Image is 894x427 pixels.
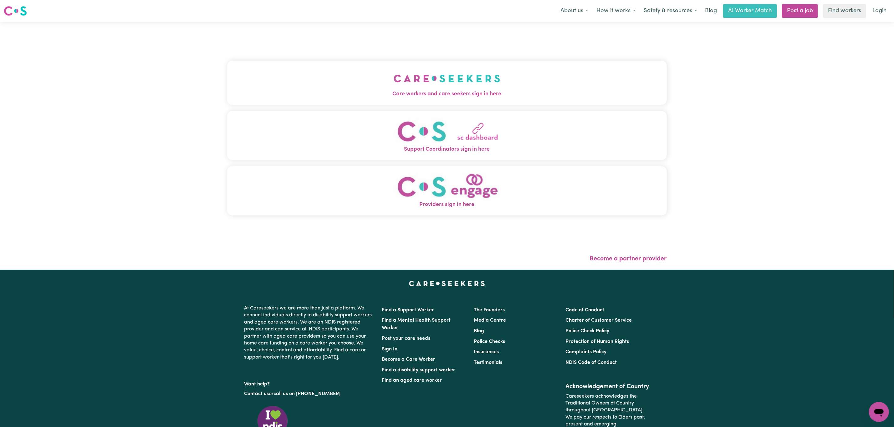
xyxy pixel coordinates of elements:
[565,318,632,323] a: Charter of Customer Service
[565,308,604,313] a: Code of Conduct
[474,318,506,323] a: Media Centre
[227,90,667,98] span: Care workers and care seekers sign in here
[382,347,398,352] a: Sign In
[382,308,434,313] a: Find a Support Worker
[592,4,640,18] button: How it works
[556,4,592,18] button: About us
[565,383,650,390] h2: Acknowledgement of Country
[474,339,505,344] a: Police Checks
[244,391,269,396] a: Contact us
[382,378,442,383] a: Find an aged care worker
[565,360,617,365] a: NDIS Code of Conduct
[823,4,866,18] a: Find workers
[382,336,431,341] a: Post your care needs
[227,201,667,209] span: Providers sign in here
[590,256,667,262] a: Become a partner provider
[382,357,436,362] a: Become a Care Worker
[227,61,667,104] button: Care workers and care seekers sign in here
[640,4,701,18] button: Safety & resources
[723,4,777,18] a: AI Worker Match
[474,308,505,313] a: The Founders
[274,391,341,396] a: call us on [PHONE_NUMBER]
[4,4,27,18] a: Careseekers logo
[244,388,375,400] p: or
[565,329,609,334] a: Police Check Policy
[869,402,889,422] iframe: Button to launch messaging window, conversation in progress
[227,145,667,153] span: Support Coordinators sign in here
[474,329,484,334] a: Blog
[244,302,375,363] p: At Careseekers we are more than just a platform. We connect individuals directly to disability su...
[701,4,721,18] a: Blog
[227,111,667,160] button: Support Coordinators sign in here
[565,349,606,354] a: Complaints Policy
[869,4,890,18] a: Login
[227,166,667,215] button: Providers sign in here
[4,5,27,17] img: Careseekers logo
[565,339,629,344] a: Protection of Human Rights
[409,281,485,286] a: Careseekers home page
[244,378,375,388] p: Want help?
[782,4,818,18] a: Post a job
[382,368,456,373] a: Find a disability support worker
[474,349,499,354] a: Insurances
[382,318,451,330] a: Find a Mental Health Support Worker
[474,360,502,365] a: Testimonials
